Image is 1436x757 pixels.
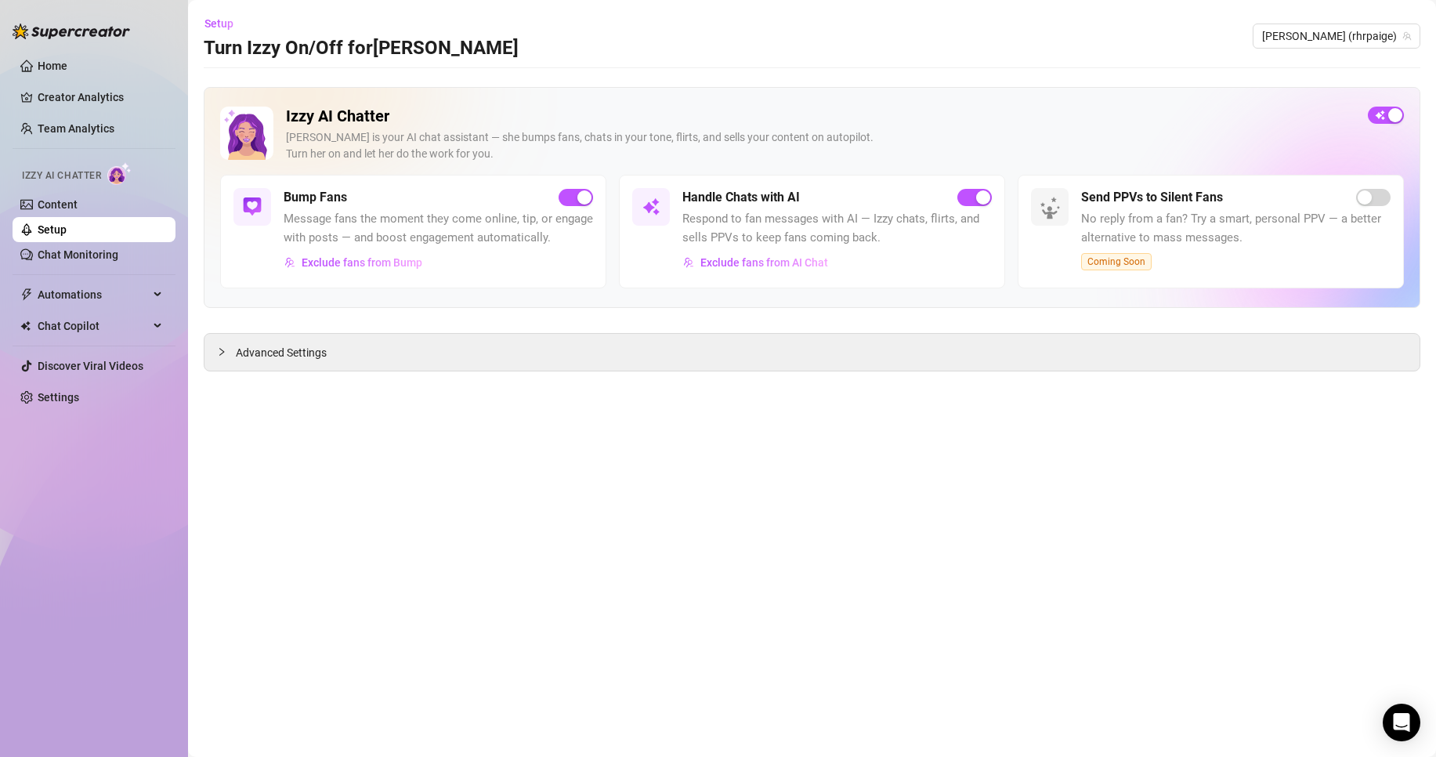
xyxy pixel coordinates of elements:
a: Content [38,198,78,211]
span: Exclude fans from AI Chat [700,256,828,269]
h5: Bump Fans [284,188,347,207]
button: Setup [204,11,246,36]
span: Respond to fan messages with AI — Izzy chats, flirts, and sells PPVs to keep fans coming back. [682,210,992,247]
h3: Turn Izzy On/Off for [PERSON_NAME] [204,36,519,61]
span: Message fans the moment they come online, tip, or engage with posts — and boost engagement automa... [284,210,593,247]
span: collapsed [217,347,226,357]
img: Chat Copilot [20,321,31,331]
img: svg%3e [683,257,694,268]
a: Settings [38,391,79,404]
span: Paige (rhrpaige) [1262,24,1411,48]
div: Open Intercom Messenger [1383,704,1420,741]
span: team [1402,31,1412,41]
span: Chat Copilot [38,313,149,339]
button: Exclude fans from Bump [284,250,423,275]
span: Coming Soon [1081,253,1152,270]
a: Discover Viral Videos [38,360,143,372]
h5: Send PPVs to Silent Fans [1081,188,1223,207]
img: svg%3e [642,197,660,216]
div: collapsed [217,343,236,360]
img: svg%3e [284,257,295,268]
h2: Izzy AI Chatter [286,107,1355,126]
h5: Handle Chats with AI [682,188,800,207]
a: Home [38,60,67,72]
a: Chat Monitoring [38,248,118,261]
span: thunderbolt [20,288,33,301]
img: Izzy AI Chatter [220,107,273,160]
span: No reply from a fan? Try a smart, personal PPV — a better alternative to mass messages. [1081,210,1391,247]
span: Automations [38,282,149,307]
a: Team Analytics [38,122,114,135]
div: [PERSON_NAME] is your AI chat assistant — she bumps fans, chats in your tone, flirts, and sells y... [286,129,1355,162]
a: Setup [38,223,67,236]
span: Advanced Settings [236,344,327,361]
span: Setup [204,17,233,30]
img: svg%3e [243,197,262,216]
img: logo-BBDzfeDw.svg [13,24,130,39]
button: Exclude fans from AI Chat [682,250,829,275]
a: Creator Analytics [38,85,163,110]
span: Izzy AI Chatter [22,168,101,183]
img: AI Chatter [107,162,132,185]
img: silent-fans-ppv-o-N6Mmdf.svg [1040,197,1065,222]
span: Exclude fans from Bump [302,256,422,269]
